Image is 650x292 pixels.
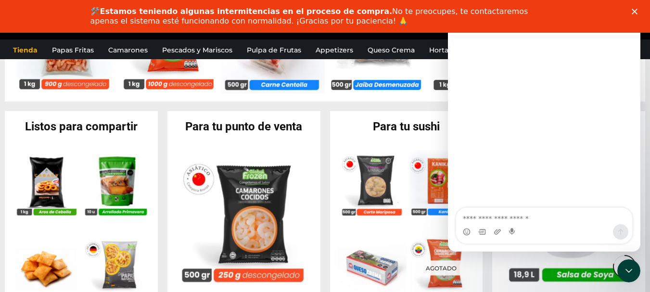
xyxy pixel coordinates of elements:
[632,9,641,14] div: Cerrar
[157,41,237,59] a: Pescados y Mariscos
[90,7,545,26] div: 🛠️ No te preocupes, te contactaremos apenas el sistema esté funcionando con normalidad. ¡Gracias ...
[424,41,468,59] a: Hortalizas
[5,121,158,132] h2: Listos para compartir
[617,259,640,282] iframe: Intercom live chat
[242,41,306,59] a: Pulpa de Frutas
[311,41,358,59] a: Appetizers
[167,121,320,132] h2: Para tu punto de venta
[47,41,99,59] a: Papas Fritas
[103,41,153,59] a: Camarones
[419,261,463,276] p: Agotado
[363,41,420,59] a: Queso Crema
[330,121,483,132] h2: Para tu sushi
[100,7,393,16] b: Estamos teniendo algunas intermitencias en el proceso de compra.
[8,41,42,59] a: Tienda
[448,10,640,252] iframe: Intercom live chat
